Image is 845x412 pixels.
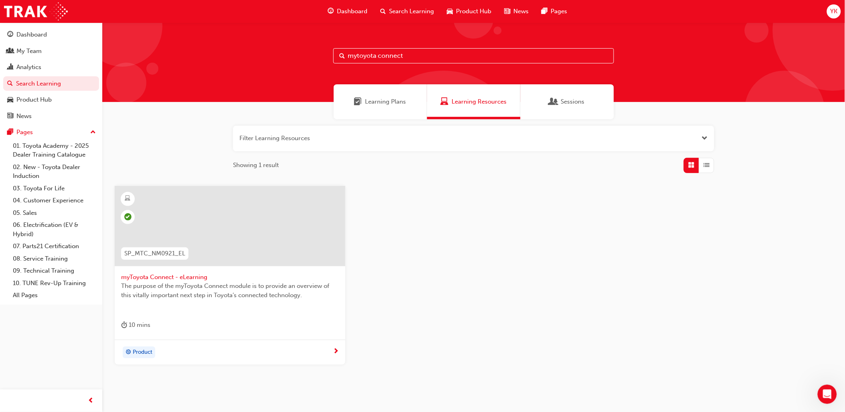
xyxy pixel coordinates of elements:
span: Product [133,348,152,357]
div: 10 mins [121,320,150,330]
span: Learning Plans [354,97,362,106]
span: next-icon [333,348,339,355]
a: 04. Customer Experience [10,194,99,207]
span: Sessions [550,97,558,106]
span: myToyota Connect - eLearning [121,273,339,282]
a: My Team [3,44,99,59]
span: Dashboard [337,7,367,16]
iframe: Intercom live chat [818,385,837,404]
span: guage-icon [328,6,334,16]
span: Grid [689,161,695,170]
button: DashboardMy TeamAnalyticsSearch LearningProduct HubNews [3,26,99,125]
span: search-icon [380,6,386,16]
div: Product Hub [16,95,52,104]
a: 02. New - Toyota Dealer Induction [10,161,99,182]
span: YK [830,7,837,16]
span: people-icon [7,48,13,55]
span: List [704,161,710,170]
a: SP_MTC_NM0921_ELmyToyota Connect - eLearningThe purpose of the myToyota Connect module is to prov... [115,186,345,365]
a: news-iconNews [498,3,535,20]
span: Sessions [561,97,585,106]
button: YK [827,4,841,18]
a: SessionsSessions [521,84,614,119]
span: duration-icon [121,320,127,330]
a: News [3,109,99,124]
a: 06. Electrification (EV & Hybrid) [10,219,99,240]
a: pages-iconPages [535,3,573,20]
span: car-icon [7,96,13,104]
a: car-iconProduct Hub [440,3,498,20]
span: search-icon [7,80,13,88]
span: Learning Resources [452,97,507,106]
a: Dashboard [3,27,99,42]
a: 07. Parts21 Certification [10,240,99,253]
span: prev-icon [88,396,94,406]
button: Pages [3,125,99,140]
div: My Team [16,47,42,56]
span: Search Learning [389,7,434,16]
a: Product Hub [3,92,99,107]
a: guage-iconDashboard [321,3,374,20]
span: Learning Resources [440,97,448,106]
span: target-icon [126,347,131,358]
span: learningRecordVerb_PASS-icon [124,213,132,220]
span: The purpose of the myToyota Connect module is to provide an overview of this vitally important ne... [121,281,339,300]
span: news-icon [7,113,13,120]
a: 08. Service Training [10,253,99,265]
a: Analytics [3,60,99,75]
span: pages-icon [7,129,13,136]
div: News [16,112,32,121]
a: 09. Technical Training [10,265,99,277]
a: Learning ResourcesLearning Resources [427,84,521,119]
span: learningResourceType_ELEARNING-icon [125,194,131,204]
a: 05. Sales [10,207,99,219]
a: 03. Toyota For Life [10,182,99,195]
div: Analytics [16,63,41,72]
img: Trak [4,2,68,20]
span: news-icon [504,6,510,16]
span: SP_MTC_NM0921_EL [124,249,185,258]
span: Pages [551,7,567,16]
span: Product Hub [456,7,491,16]
input: Search... [333,48,614,63]
a: Search Learning [3,76,99,91]
span: Showing 1 result [233,161,279,170]
a: 01. Toyota Academy - 2025 Dealer Training Catalogue [10,140,99,161]
button: Open the filter [702,134,708,143]
span: guage-icon [7,31,13,39]
span: Search [339,51,345,61]
span: News [513,7,529,16]
span: up-icon [90,127,96,138]
a: All Pages [10,289,99,302]
span: pages-icon [541,6,547,16]
span: Learning Plans [365,97,406,106]
a: search-iconSearch Learning [374,3,440,20]
span: car-icon [447,6,453,16]
div: Dashboard [16,30,47,39]
a: 10. TUNE Rev-Up Training [10,277,99,290]
a: Learning PlansLearning Plans [334,84,427,119]
div: Pages [16,128,33,137]
span: chart-icon [7,64,13,71]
